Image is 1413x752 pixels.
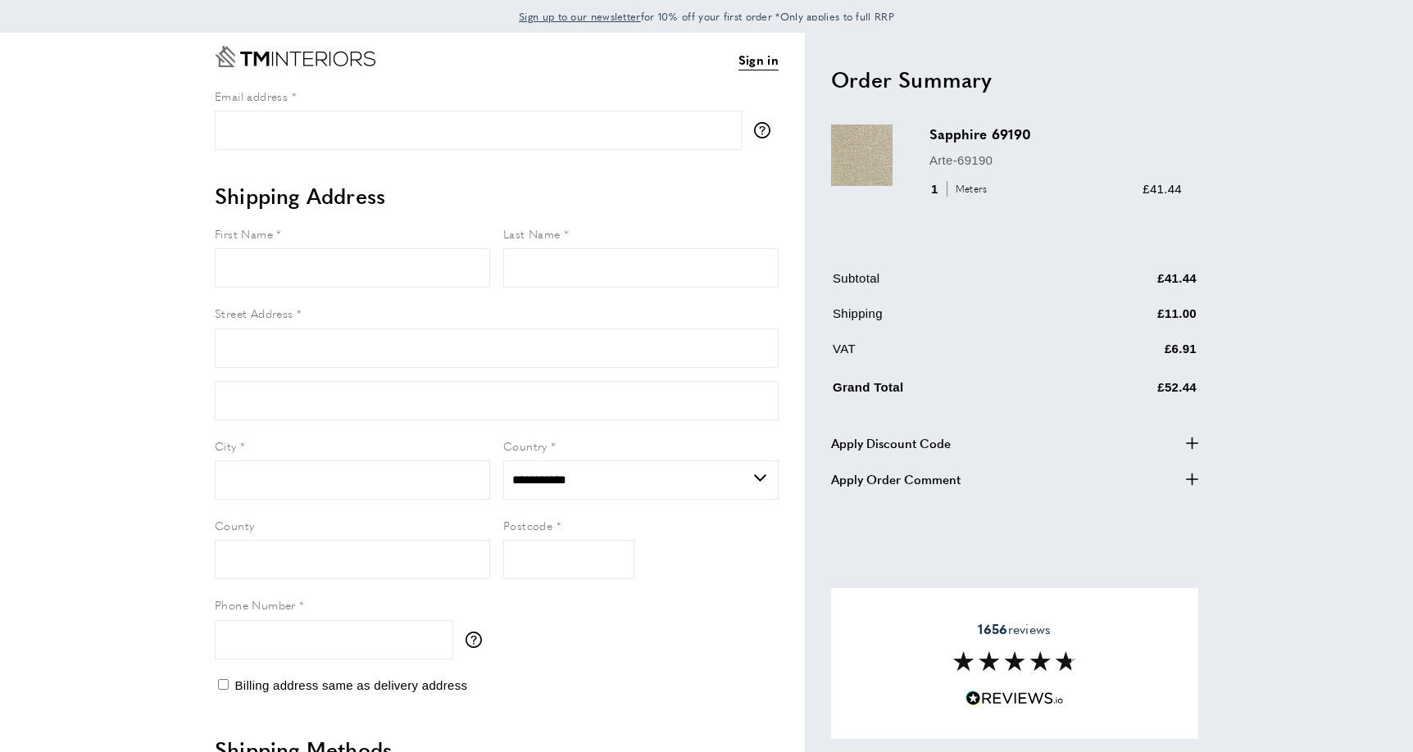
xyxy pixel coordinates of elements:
[215,517,254,533] span: County
[929,125,1182,143] h3: Sapphire 69190
[218,679,229,690] input: Billing address same as delivery address
[215,225,273,242] span: First Name
[519,9,894,24] span: for 10% off your first order *Only applies to full RRP
[215,437,237,454] span: City
[215,88,288,104] span: Email address
[929,151,1182,170] p: Arte-69190
[831,125,893,186] img: Sapphire 69190
[1143,182,1182,196] span: £41.44
[831,469,961,489] span: Apply Order Comment
[503,517,552,533] span: Postcode
[953,651,1076,671] img: Reviews section
[978,621,1051,637] span: reviews
[503,225,561,242] span: Last Name
[833,304,1066,336] td: Shipping
[466,632,490,648] button: More information
[754,122,779,138] button: More information
[215,181,779,211] h2: Shipping Address
[519,9,641,24] span: Sign up to our newsletter
[738,50,779,70] a: Sign in
[215,46,375,67] a: Go to Home page
[503,437,547,454] span: Country
[1068,269,1197,301] td: £41.44
[947,181,992,197] span: Meters
[833,269,1066,301] td: Subtotal
[978,619,1007,638] strong: 1656
[833,339,1066,371] td: VAT
[1068,374,1197,410] td: £52.44
[519,8,641,25] a: Sign up to our newsletter
[831,433,951,453] span: Apply Discount Code
[215,596,296,613] span: Phone Number
[234,678,467,692] span: Billing address same as delivery address
[1068,304,1197,336] td: £11.00
[1068,339,1197,371] td: £6.91
[965,691,1064,706] img: Reviews.io 5 stars
[215,305,293,321] span: Street Address
[929,179,993,199] div: 1
[833,374,1066,410] td: Grand Total
[831,65,1198,94] h2: Order Summary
